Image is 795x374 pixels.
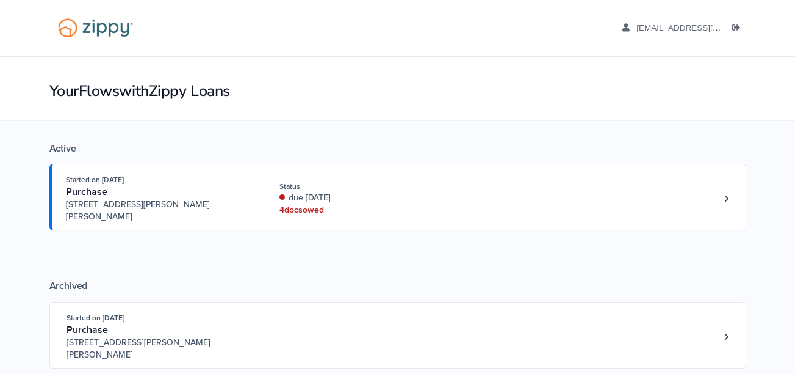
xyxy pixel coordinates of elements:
a: Loan number 4201219 [718,189,736,208]
a: Loan number 3844698 [718,328,736,346]
span: Purchase [66,186,107,198]
div: Status [279,181,442,192]
span: Started on [DATE] [67,313,124,322]
a: Open loan 3844698 [49,302,746,369]
a: edit profile [622,23,777,35]
div: due [DATE] [279,192,442,204]
div: 4 doc s owed [279,204,442,216]
h1: Your Flows with Zippy Loans [49,81,746,101]
img: Logo [50,12,141,43]
div: Active [49,142,746,155]
span: Purchase [67,324,108,336]
a: Open loan 4201219 [49,164,746,230]
span: andcook84@outlook.com [636,23,776,32]
span: [STREET_ADDRESS][PERSON_NAME][PERSON_NAME] [67,337,253,361]
a: Log out [732,23,746,35]
span: Started on [DATE] [66,175,124,184]
div: Archived [49,280,746,292]
span: [STREET_ADDRESS][PERSON_NAME][PERSON_NAME] [66,199,252,223]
